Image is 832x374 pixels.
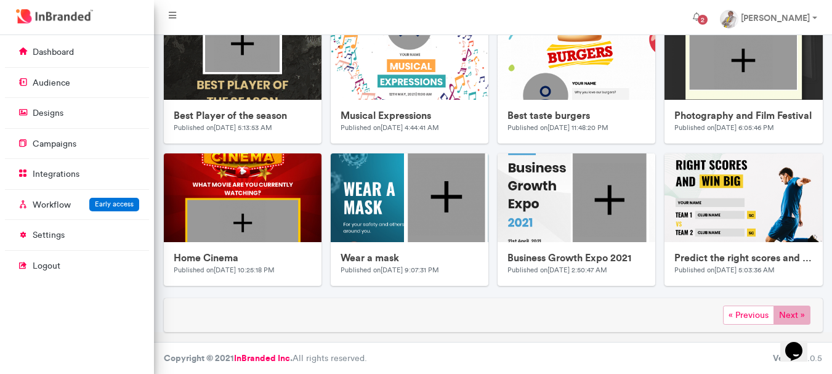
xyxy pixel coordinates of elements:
[5,101,149,124] a: designs
[174,123,272,132] small: Published on [DATE] 5:13:53 AM
[174,266,275,274] small: Published on [DATE] 10:25:18 PM
[710,5,827,30] a: [PERSON_NAME]
[741,12,810,23] strong: [PERSON_NAME]
[720,10,738,28] img: profile dp
[507,123,608,132] small: Published on [DATE] 11:48:20 PM
[664,11,822,144] a: uploadsPhotography and Film FestivalPublished on[DATE] 6:05:46 PM
[5,132,149,155] a: campaigns
[331,11,488,144] a: uploadsMusical ExpressionsPublished on[DATE] 4:44:41 AM
[33,168,79,181] p: integrations
[174,110,312,121] h6: Best Player of the season
[174,252,312,264] h6: Home Cinema
[341,266,439,274] small: Published on [DATE] 9:07:31 PM
[5,71,149,94] a: audience
[164,352,293,364] strong: Copyright © 2021 .
[33,46,74,59] p: dashboard
[33,199,71,211] p: Workflow
[95,200,134,208] span: Early access
[507,110,645,121] h6: Best taste burgers
[773,306,810,325] span: Next »
[773,352,822,365] div: 3.0.5
[683,5,710,30] button: 2
[773,352,802,364] b: Version
[13,6,96,26] img: InBranded Logo
[33,107,63,120] p: designs
[164,153,321,286] a: uploadsHome CinemaPublished on[DATE] 10:25:18 PM
[5,40,149,63] a: dashboard
[498,153,655,286] a: uploadsBusiness Growth Expo 2021Published on[DATE] 2:50:47 AM
[507,252,645,264] h6: Business Growth Expo 2021
[780,325,820,362] iframe: chat widget
[341,110,479,121] h6: Musical Expressions
[5,162,149,185] a: integrations
[33,229,65,242] p: settings
[331,153,488,286] a: uploadsWear a maskPublished on[DATE] 9:07:31 PM
[674,266,775,274] small: Published on [DATE] 5:03:36 AM
[674,252,812,264] h6: Predict the right scores and win
[164,11,321,144] a: uploadsBest Player of the seasonPublished on[DATE] 5:13:53 AM
[5,193,149,216] a: WorkflowEarly access
[507,266,607,274] small: Published on [DATE] 2:50:47 AM
[664,153,822,286] a: uploadsPredict the right scores and winPublished on[DATE] 5:03:36 AM
[33,138,76,150] p: campaigns
[698,15,708,25] span: 2
[5,223,149,246] a: settings
[33,77,70,89] p: audience
[674,123,774,132] small: Published on [DATE] 6:05:46 PM
[341,252,479,264] h6: Wear a mask
[33,260,60,272] p: logout
[674,110,812,121] h6: Photography and Film Festival
[234,352,290,364] a: InBranded Inc
[498,11,655,144] a: uploadsBest taste burgersPublished on[DATE] 11:48:20 PM
[341,123,439,132] small: Published on [DATE] 4:44:41 AM
[723,306,774,325] span: « Previous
